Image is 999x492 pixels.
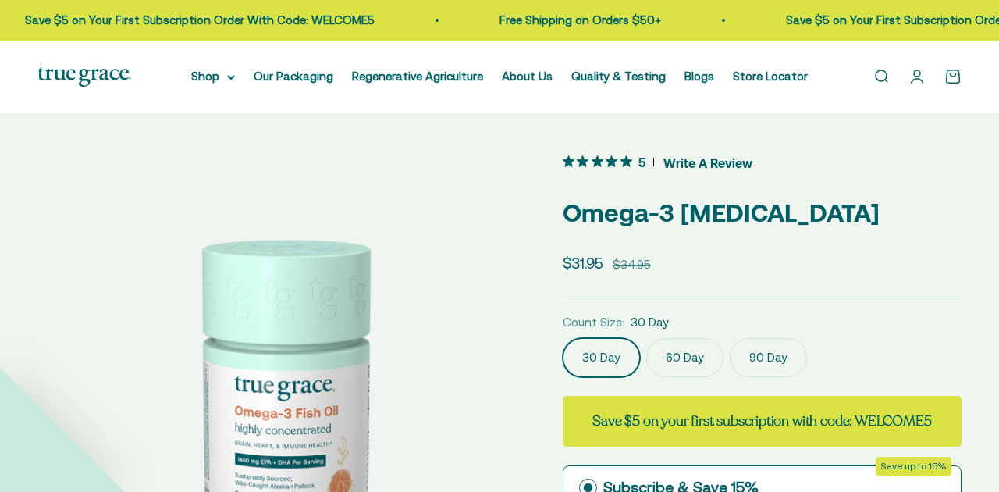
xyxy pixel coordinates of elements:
[613,255,651,274] compare-at-price: $34.95
[631,313,669,332] span: 30 Day
[563,251,603,275] sale-price: $31.95
[571,70,666,83] a: Quality & Testing
[563,193,962,233] p: Omega-3 [MEDICAL_DATA]
[638,153,645,169] span: 5
[592,412,931,430] strong: Save $5 on your first subscription with code: WELCOME5
[563,313,624,332] legend: Count Size:
[502,70,553,83] a: About Us
[499,13,661,27] a: Free Shipping on Orders $50+
[191,67,235,86] summary: Shop
[733,70,808,83] a: Store Locator
[563,151,752,174] button: 5 out 5 stars rating in total 11 reviews. Jump to reviews.
[684,70,714,83] a: Blogs
[663,151,752,174] span: Write A Review
[352,70,483,83] a: Regenerative Agriculture
[25,11,375,30] p: Save $5 on Your First Subscription Order With Code: WELCOME5
[254,70,333,83] a: Our Packaging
